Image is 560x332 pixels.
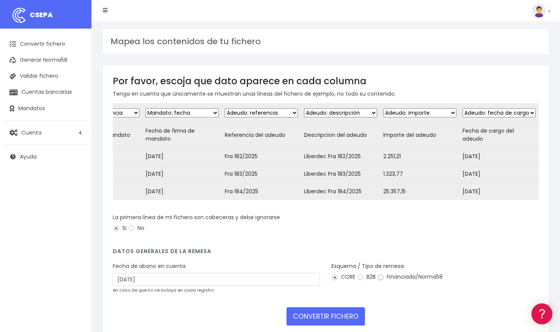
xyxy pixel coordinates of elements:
img: profile [532,4,546,18]
td: 2.251,21 [380,148,459,165]
label: Esquema / Tipo de remesa [331,262,404,270]
td: Liberdec Fra 182/2025 [301,148,380,165]
span: CSEPA [30,10,53,19]
a: Perfiles de empresas [8,132,145,144]
a: Mandatos [4,101,88,117]
a: Información general [8,65,145,77]
label: Fecha de abono en cuenta [113,262,186,270]
td: Referencia del adeudo [222,122,301,148]
button: Contáctanos [8,204,145,217]
a: API [8,195,145,207]
td: Fra 184/2025 [222,183,301,200]
td: Descripcion del adeudo [301,122,380,148]
div: Convertir ficheros [8,84,145,91]
td: Liberdec Fra 184/2025 [301,183,380,200]
a: Videotutoriales [8,120,145,132]
button: CONVERTIR FICHERO [286,307,365,326]
a: Problemas habituales [8,108,145,120]
a: Cuenta [4,125,88,141]
td: [DATE] [459,148,539,165]
label: Si [113,224,126,232]
a: General [8,164,145,175]
h3: Por favor, escoja que dato aparece en cada columna [113,75,539,87]
td: 1.323,77 [380,165,459,183]
a: Cuentas bancarias [4,84,88,100]
div: Facturación [8,151,145,159]
td: [DATE] [142,165,222,183]
label: B2B [357,273,376,281]
label: La primera línea de mi fichero son cabeceras y debe ignorarse [113,213,280,221]
small: en caso de que no se incluya en cada registro [113,287,214,293]
label: Financiada/Norma58 [377,273,443,281]
td: [DATE] [142,183,222,200]
a: Generar Norma58 [4,52,88,68]
a: Ayuda [4,149,88,165]
td: 25.357,15 [380,183,459,200]
div: Información general [8,53,145,60]
a: Validar fichero [4,68,88,84]
td: Fecha de firma de mandato [142,122,222,148]
span: Cuenta [21,128,42,136]
h3: Mapea los contenidos de tu fichero [110,37,541,47]
td: [DATE] [142,148,222,165]
span: Ayuda [20,153,37,160]
a: POWERED BY ENCHANT [105,220,147,227]
td: Fra 182/2025 [222,148,301,165]
td: Fra 183/2025 [222,165,301,183]
a: Formatos [8,96,145,108]
label: CORE [331,273,355,281]
h4: Datos generales de la remesa [113,248,539,258]
td: Liberdec Fra 183/2025 [301,165,380,183]
td: [DATE] [459,165,539,183]
td: Fecha de cargo del adeudo [459,122,539,148]
a: Convertir fichero [4,36,88,52]
p: Tenga en cuenta que únicamente se muestran unas líneas del fichero de ejemplo, no todo su contenido. [113,90,539,98]
td: [DATE] [459,183,539,200]
td: Importe del adeudo [380,122,459,148]
div: Programadores [8,183,145,190]
img: logo [10,6,29,25]
label: No [128,224,144,232]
